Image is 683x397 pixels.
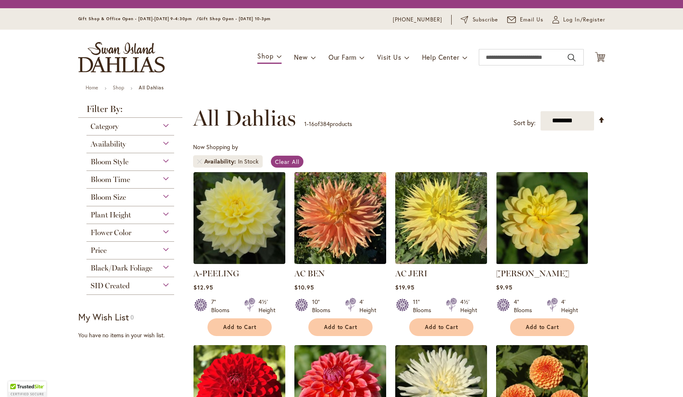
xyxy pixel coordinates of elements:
button: Add to Cart [308,318,373,336]
span: Category [91,122,119,131]
div: 4½' Height [460,298,477,314]
span: 384 [320,120,330,128]
img: AHOY MATEY [496,172,588,264]
span: Plant Height [91,210,131,220]
span: Shop [257,51,273,60]
div: TrustedSite Certified [8,381,46,397]
span: $10.95 [294,283,314,291]
span: Gift Shop Open - [DATE] 10-3pm [199,16,270,21]
strong: Filter By: [78,105,183,118]
span: Email Us [520,16,543,24]
a: A-Peeling [193,258,285,266]
a: Remove Availability In Stock [197,159,202,164]
a: Log In/Register [552,16,605,24]
a: [PHONE_NUMBER] [393,16,443,24]
span: SID Created [91,281,130,290]
label: Sort by: [513,115,536,131]
a: Subscribe [461,16,498,24]
img: AC Jeri [395,172,487,264]
img: AC BEN [294,172,386,264]
span: Our Farm [329,53,357,61]
div: 10" Blooms [312,298,335,314]
span: $19.95 [395,283,415,291]
span: Bloom Style [91,157,128,166]
img: A-Peeling [193,172,285,264]
span: Flower Color [91,228,131,237]
a: Home [86,84,98,91]
span: 1 [304,120,307,128]
a: AC BEN [294,258,386,266]
a: AHOY MATEY [496,258,588,266]
span: Black/Dark Foliage [91,264,152,273]
div: 11" Blooms [413,298,436,314]
span: Availability [204,157,238,166]
a: Clear All [271,156,303,168]
span: Visit Us [377,53,401,61]
div: 4" Blooms [514,298,537,314]
button: Add to Cart [510,318,574,336]
span: Log In/Register [563,16,605,24]
div: 4½' Height [259,298,275,314]
span: All Dahlias [193,106,296,131]
span: Add to Cart [425,324,459,331]
span: Availability [91,140,126,149]
a: A-PEELING [193,269,239,278]
span: $12.95 [193,283,213,291]
strong: My Wish List [78,311,129,323]
div: 4' Height [359,298,376,314]
div: In Stock [238,157,259,166]
div: 7" Blooms [211,298,234,314]
span: Subscribe [473,16,499,24]
button: Add to Cart [409,318,473,336]
a: Email Us [507,16,543,24]
span: New [294,53,308,61]
span: Bloom Size [91,193,126,202]
a: AC JERI [395,269,427,278]
span: Gift Shop & Office Open - [DATE]-[DATE] 9-4:30pm / [78,16,199,21]
span: Help Center [422,53,459,61]
button: Search [568,51,575,64]
span: Add to Cart [526,324,559,331]
a: Shop [113,84,124,91]
button: Add to Cart [207,318,272,336]
span: Clear All [275,158,299,166]
div: 4' Height [561,298,578,314]
a: AC BEN [294,269,325,278]
span: 16 [309,120,315,128]
span: Add to Cart [324,324,358,331]
span: $9.95 [496,283,513,291]
span: Now Shopping by [193,143,238,151]
a: AC Jeri [395,258,487,266]
span: Add to Cart [223,324,257,331]
a: [PERSON_NAME] [496,269,569,278]
div: You have no items in your wish list. [78,331,188,339]
span: Price [91,246,107,255]
strong: All Dahlias [139,84,164,91]
a: store logo [78,42,165,72]
p: - of products [304,117,352,131]
span: Bloom Time [91,175,130,184]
